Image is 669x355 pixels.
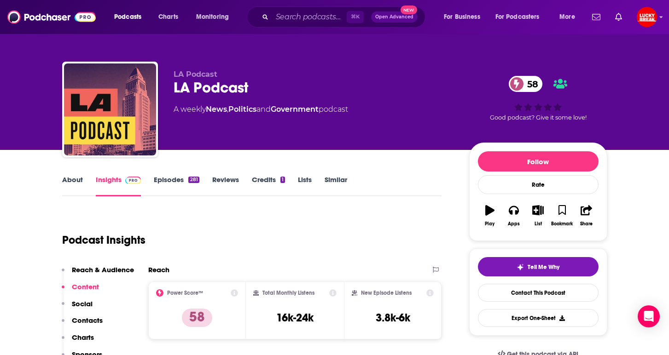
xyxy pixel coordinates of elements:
div: Search podcasts, credits, & more... [256,6,434,28]
div: Apps [508,221,520,227]
p: Charts [72,333,94,342]
a: About [62,175,83,196]
button: open menu [489,10,553,24]
button: Contacts [62,316,103,333]
span: Podcasts [114,11,141,23]
span: For Business [444,11,480,23]
span: 58 [518,76,543,92]
span: For Podcasters [495,11,540,23]
h3: 3.8k-6k [376,311,410,325]
button: Content [62,282,99,299]
a: Politics [228,105,256,114]
img: Podchaser - Follow, Share and Rate Podcasts [7,8,96,26]
span: and [256,105,271,114]
div: Bookmark [551,221,573,227]
a: Show notifications dropdown [611,9,626,25]
h2: Total Monthly Listens [262,290,314,296]
h1: Podcast Insights [62,233,145,247]
div: 1 [280,177,285,183]
h3: 16k-24k [276,311,314,325]
button: Share [574,199,598,232]
button: open menu [553,10,587,24]
button: tell me why sparkleTell Me Why [478,257,599,276]
button: open menu [190,10,241,24]
div: Share [580,221,593,227]
img: tell me why sparkle [517,263,524,271]
input: Search podcasts, credits, & more... [272,10,347,24]
button: Follow [478,151,599,172]
h2: New Episode Listens [361,290,412,296]
p: Contacts [72,316,103,325]
button: Social [62,299,93,316]
button: List [526,199,550,232]
span: New [401,6,417,14]
img: LA Podcast [64,63,156,155]
span: Logged in as annagregory [637,7,657,27]
div: List [535,221,542,227]
a: Lists [298,175,312,196]
div: 58Good podcast? Give it some love! [469,70,607,127]
a: Credits1 [252,175,285,196]
p: Social [72,299,93,308]
button: Reach & Audience [62,265,134,282]
button: Open AdvancedNew [371,11,418,23]
div: 281 [188,177,199,183]
span: Open Advanced [375,15,413,19]
a: Similar [325,175,347,196]
a: Episodes281 [154,175,199,196]
a: InsightsPodchaser Pro [96,175,141,196]
p: 58 [182,309,212,327]
span: Tell Me Why [528,263,559,271]
span: Good podcast? Give it some love! [490,114,587,121]
span: More [559,11,575,23]
h2: Power Score™ [167,290,203,296]
button: open menu [437,10,492,24]
a: Reviews [212,175,239,196]
span: LA Podcast [174,70,217,79]
span: Charts [158,11,178,23]
span: , [227,105,228,114]
div: Play [485,221,494,227]
a: Charts [152,10,184,24]
div: Rate [478,175,599,194]
span: ⌘ K [347,11,364,23]
div: A weekly podcast [174,104,348,115]
button: Show profile menu [637,7,657,27]
button: Play [478,199,502,232]
a: Show notifications dropdown [588,9,604,25]
img: Podchaser Pro [125,177,141,184]
img: User Profile [637,7,657,27]
span: Monitoring [196,11,229,23]
p: Reach & Audience [72,265,134,274]
button: Export One-Sheet [478,309,599,327]
a: Contact This Podcast [478,284,599,302]
p: Content [72,282,99,291]
h2: Reach [148,265,169,274]
a: 58 [509,76,543,92]
button: Charts [62,333,94,350]
button: Bookmark [550,199,574,232]
button: Apps [502,199,526,232]
a: Government [271,105,319,114]
div: Open Intercom Messenger [638,305,660,327]
button: open menu [108,10,153,24]
a: News [206,105,227,114]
